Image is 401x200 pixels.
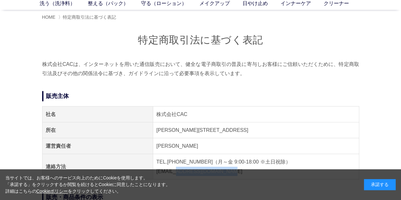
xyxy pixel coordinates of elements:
[42,138,153,154] th: 運営責任者
[42,33,359,47] h1: 特定商取引法に基づく表記
[63,15,116,20] span: 特定商取引法に基づく表記
[42,106,153,122] th: 社名
[42,122,153,138] th: 所在
[36,189,68,194] a: Cookieポリシー
[153,154,359,179] td: TEL.[PHONE_NUMBER]（月～金 9:00-18:00 ※土日祝除） [EMAIL_ADDRESS][DOMAIN_NAME]
[5,175,170,195] div: 当サイトでは、お客様へのサービス向上のためにCookieを使用します。 「承諾する」をクリックするか閲覧を続けるとCookieに同意したことになります。 詳細はこちらの をクリックしてください。
[153,138,359,154] td: [PERSON_NAME]
[42,15,55,20] a: HOME
[42,91,359,101] h2: 販売主体
[42,154,153,179] th: 連絡方法
[153,106,359,122] td: 株式会社CAC
[42,60,359,78] p: 株式会社CACは、インターネットを用いた通信販売において、健全な電子商取引の普及に寄与しお客様にご信頼いただくために、特定商取引法及びその他の関係法令に基づき、ガイドラインに沿って必要事項を表示...
[153,122,359,138] td: [PERSON_NAME][STREET_ADDRESS]
[364,179,396,190] div: 承諾する
[58,14,118,20] li: 〉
